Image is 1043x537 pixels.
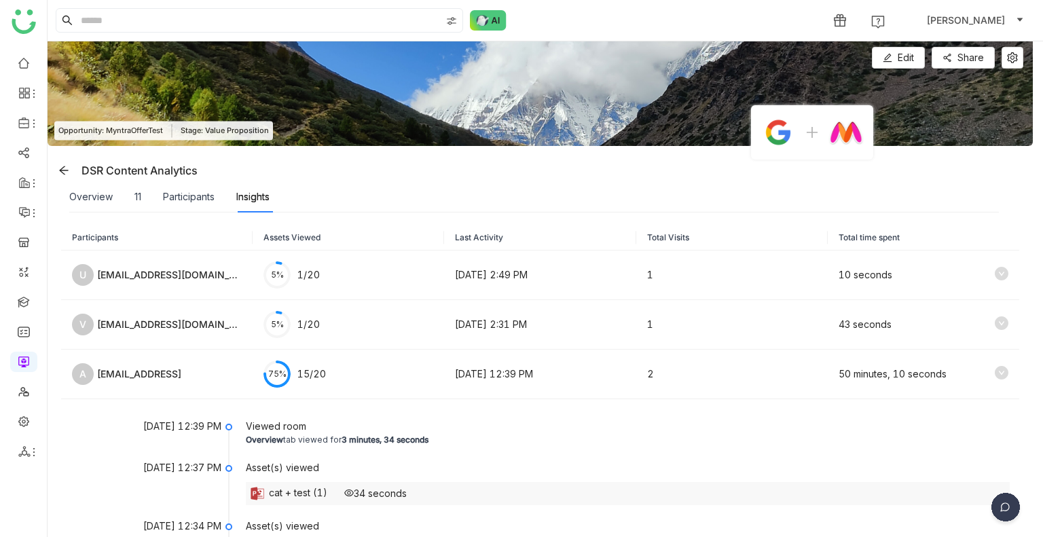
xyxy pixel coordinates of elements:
img: dsr-chat-floating.svg [989,493,1023,527]
th: Total Visits [636,226,828,251]
i: account_circle [905,12,921,29]
div: DSR Content Analytics [53,160,198,181]
div: cat + test (1) [269,485,327,502]
div: 11 [134,189,141,204]
th: Assets Viewed [253,226,444,251]
td: 1 [636,251,828,300]
span: [PERSON_NAME] [927,13,1005,28]
div: Viewed room [246,419,1010,434]
img: search-type.svg [446,16,457,26]
div: 43 seconds [839,317,892,332]
span: Stage: Value Proposition [181,125,269,136]
span: Share [957,50,984,65]
button: Share [932,47,995,69]
div: [DATE] 12:37 PM [86,460,221,475]
span: U [79,264,86,286]
div: 15/20 [297,367,326,382]
span: 5% [263,271,291,279]
div: [DATE] 12:39 PM [86,419,221,434]
div: 10 seconds [839,267,892,282]
img: logo [12,10,36,34]
div: 34 seconds [344,486,407,501]
span: A [79,363,86,385]
span: 75% [263,370,291,378]
div: Asset(s) viewed [246,519,1010,534]
div: Overview [69,189,113,204]
th: Total time spent [828,226,1019,251]
button: Edit [872,47,925,69]
span: 5% [263,320,291,329]
td: 2 [636,350,828,399]
th: Last Activity [444,226,636,251]
span: Edit [898,50,914,65]
div: 1/20 [297,317,320,332]
div: tab viewed for [246,434,1010,447]
div: 50 minutes, 10 seconds [839,367,947,382]
td: [DATE] 2:31 PM [444,300,636,350]
button: account_circle[PERSON_NAME] [902,10,1027,31]
div: [EMAIL_ADDRESS][DOMAIN_NAME] [97,317,242,332]
img: ask-buddy-normal.svg [470,10,507,31]
td: [DATE] 2:49 PM [444,251,636,300]
td: [DATE] 12:39 PM [444,350,636,399]
b: 3 minutes, 34 seconds [342,434,428,445]
div: [EMAIL_ADDRESS][DOMAIN_NAME] [97,267,242,282]
div: [EMAIL_ADDRESS] [97,367,181,382]
div: Asset(s) viewed [246,460,1010,475]
span: Opportunity: MyntraOfferTest [58,125,163,136]
div: Insights [236,189,270,204]
b: Overview [246,434,283,445]
img: help.svg [871,15,885,29]
th: Participants [61,226,253,251]
td: 1 [636,300,828,350]
div: [DATE] 12:34 PM [86,519,221,534]
img: pptx.svg [249,485,266,502]
span: V [79,314,86,335]
div: 1/20 [297,267,320,282]
div: Participants [163,189,215,204]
